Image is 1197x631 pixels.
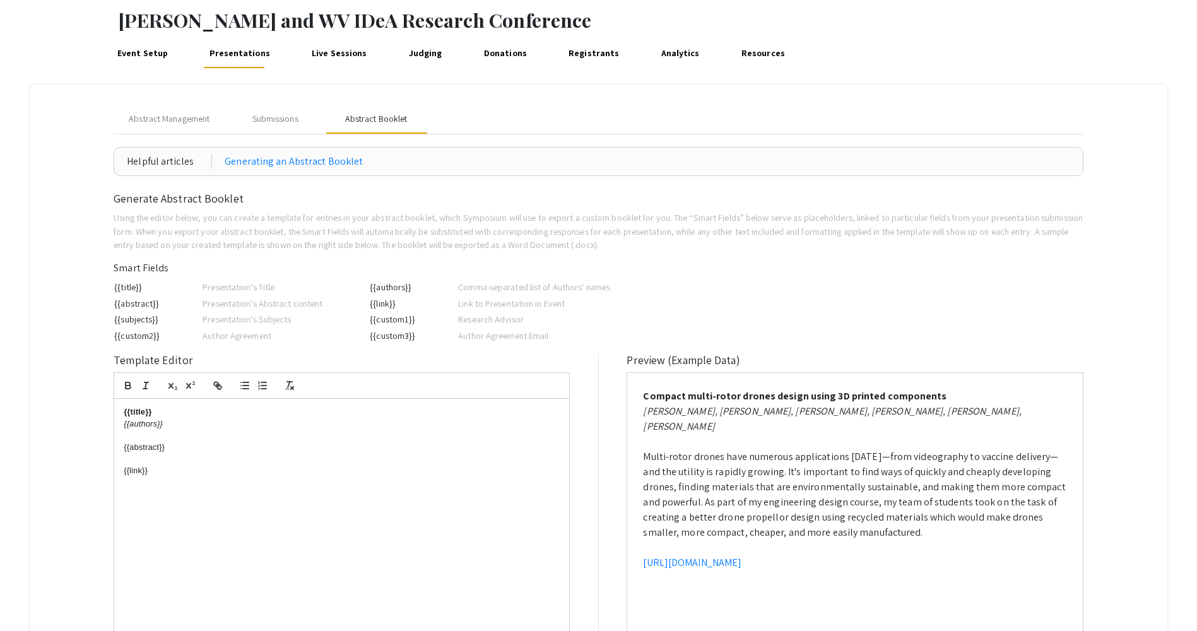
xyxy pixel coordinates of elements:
[9,574,54,622] iframe: Chat
[114,262,1083,274] h3: Smart Fields
[627,353,1083,367] h2: Preview (Example Data)
[114,211,1083,252] p: Using the editor below, you can create a template for entries in your abstract booklet, which Sym...
[114,295,202,312] td: {{abstract}}
[369,311,457,327] td: {{custom1}}
[345,112,408,126] div: Abstract Booklet
[124,419,163,428] em: {{authors}}
[124,442,560,453] p: {{abstract}}
[643,556,741,569] a: [URL][DOMAIN_NAME]
[643,449,1066,540] p: Multi-rotor drones have numerous applications [DATE]—from videography to vaccine delivery—and the...
[738,38,787,68] a: Resources
[225,154,363,169] a: Generating an Abstract Booklet
[207,38,273,68] a: Presentations
[118,9,1197,32] h1: [PERSON_NAME] and WV IDeA Research Conference
[457,327,618,344] td: Author Agreement Email
[369,295,457,312] td: {{link}}
[565,38,622,68] a: Registrants
[252,112,298,126] div: Submissions
[202,311,363,327] td: Presentation's Subjects
[114,192,1083,206] h2: Generate Abstract Booklet
[643,389,946,403] strong: Compact multi-rotor drones design using 3D printed components
[114,38,171,68] a: Event Setup
[114,279,202,295] td: {{title}}
[124,407,151,416] strong: {{title}}
[114,353,570,367] h2: Template Editor
[457,279,618,295] td: Comma-separated list of Authors' names
[369,279,457,295] td: {{authors}}
[202,295,363,312] td: Presentation's Abstract content
[129,112,209,126] span: Abstract Management
[406,38,445,68] a: Judging
[127,154,212,169] div: Helpful articles
[369,327,457,344] td: {{custom3}}
[202,327,363,344] td: Author Agreement
[643,404,1021,433] em: [PERSON_NAME], [PERSON_NAME], [PERSON_NAME], [PERSON_NAME], [PERSON_NAME], [PERSON_NAME]
[658,38,702,68] a: Analytics
[202,279,363,295] td: Presentation's Title
[457,311,618,327] td: Research Advisor
[457,295,618,312] td: Link to Presentation in Event
[114,311,202,327] td: {{subjects}}
[124,465,560,476] p: {{link}}
[481,38,529,68] a: Donations
[309,38,370,68] a: Live Sessions
[114,327,202,344] td: {{custom2}}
